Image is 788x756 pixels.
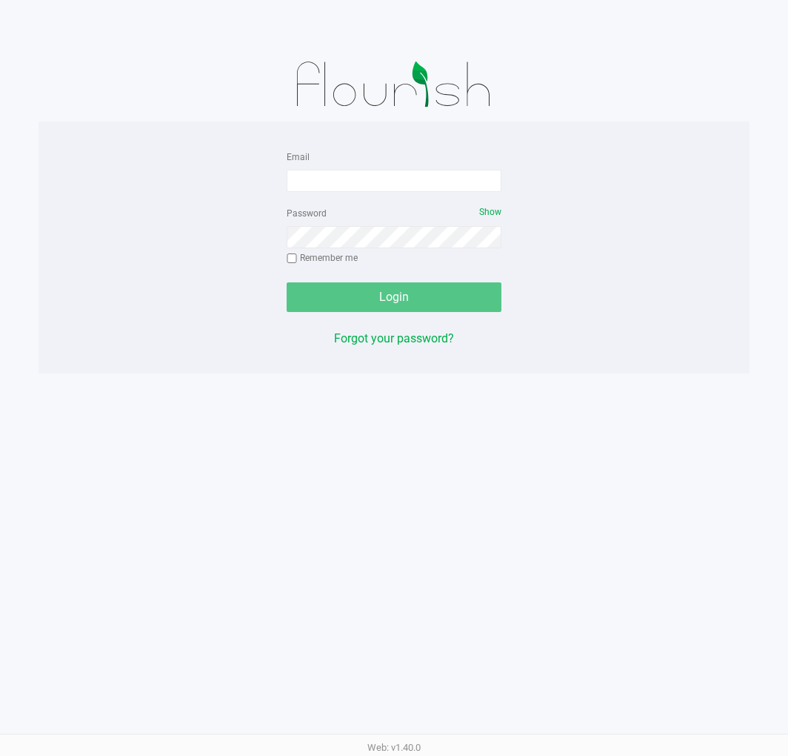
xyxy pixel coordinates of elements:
[287,253,297,264] input: Remember me
[287,251,358,265] label: Remember me
[367,742,421,753] span: Web: v1.40.0
[287,207,327,220] label: Password
[334,330,454,348] button: Forgot your password?
[479,207,501,217] span: Show
[287,150,310,164] label: Email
